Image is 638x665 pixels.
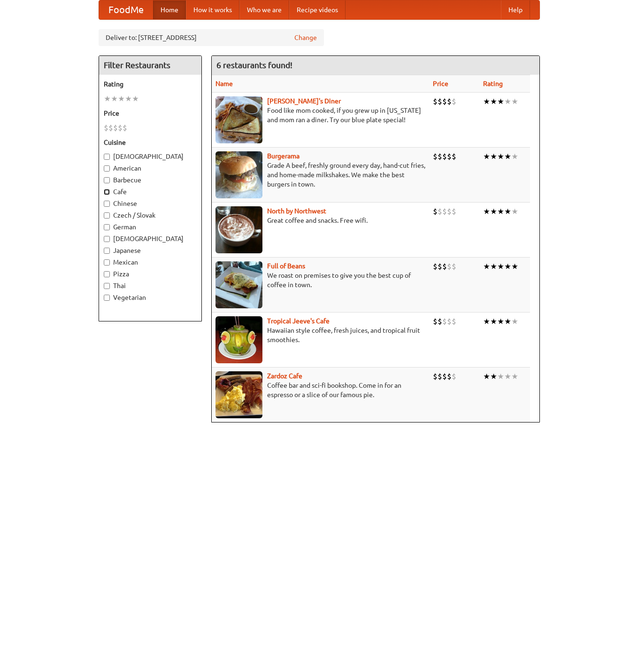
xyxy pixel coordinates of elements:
[104,222,197,232] label: German
[447,151,452,162] li: $
[447,261,452,272] li: $
[104,152,197,161] label: [DEMOGRAPHIC_DATA]
[215,96,262,143] img: sallys.jpg
[104,295,110,301] input: Vegetarian
[215,326,425,344] p: Hawaiian style coffee, fresh juices, and tropical fruit smoothies.
[504,371,511,382] li: ★
[104,164,197,173] label: American
[186,0,239,19] a: How it works
[497,151,504,162] li: ★
[104,201,110,207] input: Chinese
[504,96,511,107] li: ★
[490,371,497,382] li: ★
[511,261,518,272] li: ★
[108,123,113,133] li: $
[104,94,111,104] li: ★
[433,371,438,382] li: $
[497,206,504,217] li: ★
[153,0,186,19] a: Home
[447,96,452,107] li: $
[504,316,511,327] li: ★
[483,316,490,327] li: ★
[104,248,110,254] input: Japanese
[267,207,326,215] a: North by Northwest
[215,206,262,253] img: north.jpg
[497,316,504,327] li: ★
[433,261,438,272] li: $
[294,33,317,42] a: Change
[442,151,447,162] li: $
[215,151,262,198] img: burgerama.jpg
[104,138,197,147] h5: Cuisine
[125,94,132,104] li: ★
[104,293,197,302] label: Vegetarian
[104,187,197,196] label: Cafe
[447,371,452,382] li: $
[442,96,447,107] li: $
[215,261,262,308] img: beans.jpg
[215,80,233,87] a: Name
[104,246,197,255] label: Japanese
[215,216,425,225] p: Great coffee and snacks. Free wifi.
[511,151,518,162] li: ★
[438,316,442,327] li: $
[104,189,110,195] input: Cafe
[267,372,302,380] a: Zardoz Cafe
[104,165,110,172] input: American
[442,206,447,217] li: $
[504,206,511,217] li: ★
[215,371,262,418] img: zardoz.jpg
[438,96,442,107] li: $
[267,152,300,160] a: Burgerama
[442,371,447,382] li: $
[442,316,447,327] li: $
[511,316,518,327] li: ★
[104,224,110,230] input: German
[490,96,497,107] li: ★
[215,381,425,399] p: Coffee bar and sci-fi bookshop. Come in for an espresso or a slice of our famous pie.
[104,236,110,242] input: [DEMOGRAPHIC_DATA]
[267,97,341,105] a: [PERSON_NAME]'s Diner
[104,211,197,220] label: Czech / Slovak
[104,283,110,289] input: Thai
[113,123,118,133] li: $
[104,271,110,277] input: Pizza
[438,371,442,382] li: $
[483,261,490,272] li: ★
[215,106,425,125] p: Food like mom cooked, if you grew up in [US_STATE] and mom ran a diner. Try our blue plate special!
[504,261,511,272] li: ★
[111,94,118,104] li: ★
[483,371,490,382] li: ★
[267,262,305,270] a: Full of Beans
[442,261,447,272] li: $
[452,151,456,162] li: $
[267,317,330,325] a: Tropical Jeeve's Cafe
[438,151,442,162] li: $
[104,269,197,279] label: Pizza
[490,206,497,217] li: ★
[511,371,518,382] li: ★
[215,271,425,289] p: We roast on premises to give you the best cup of coffee in town.
[99,56,201,75] h4: Filter Restaurants
[118,123,123,133] li: $
[104,175,197,185] label: Barbecue
[239,0,289,19] a: Who we are
[452,261,456,272] li: $
[433,206,438,217] li: $
[438,261,442,272] li: $
[483,206,490,217] li: ★
[483,96,490,107] li: ★
[104,281,197,290] label: Thai
[438,206,442,217] li: $
[452,371,456,382] li: $
[123,123,127,133] li: $
[490,261,497,272] li: ★
[104,154,110,160] input: [DEMOGRAPHIC_DATA]
[99,0,153,19] a: FoodMe
[501,0,530,19] a: Help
